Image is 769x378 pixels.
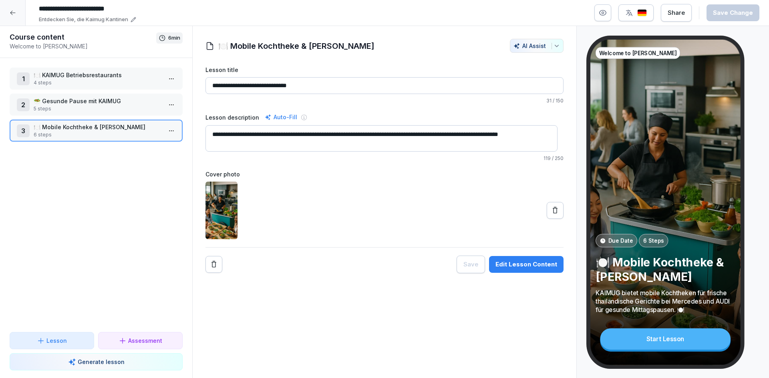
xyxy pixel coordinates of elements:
div: Edit Lesson Content [495,260,557,269]
p: 🥗 Gesunde Pause mit KAIMUG [34,97,162,105]
div: 3 [17,124,30,137]
label: Cover photo [205,170,564,178]
div: AI Assist [513,42,560,49]
div: 3🍽️ Mobile Kochtheke & [PERSON_NAME]6 steps [10,120,183,142]
div: 2🥗 Gesunde Pause mit KAIMUG5 steps [10,94,183,116]
p: 6 Steps [643,236,664,244]
p: 🍽️ KAIMUG Betriebsrestaurants [34,71,162,79]
button: Assessment [98,332,183,349]
button: Remove [205,256,222,273]
p: Welcome to [PERSON_NAME] [599,49,677,57]
button: Save Change [707,4,759,21]
div: Start Lesson [600,328,731,350]
p: / 250 [205,155,564,162]
p: 5 steps [34,105,162,112]
button: Share [661,4,692,22]
label: Lesson description [205,113,259,122]
p: Welcome to [PERSON_NAME] [10,42,156,50]
h1: Course content [10,32,156,42]
div: 1🍽️ KAIMUG Betriebsrestaurants4 steps [10,68,183,90]
p: 🍽️ Mobile Kochtheke & [PERSON_NAME] [34,123,162,131]
p: Generate lesson [78,358,125,366]
p: Assessment [128,336,162,345]
p: 🍽️ Mobile Kochtheke & [PERSON_NAME] [596,255,735,284]
p: Due Date [608,236,633,244]
button: Generate lesson [10,353,183,370]
span: 119 [544,155,551,161]
p: Lesson [46,336,67,345]
button: Save [457,256,485,273]
span: 31 [546,98,552,104]
div: 2 [17,98,30,111]
img: ib5q458fjdvxel07tcq2pg0r.png [205,182,238,239]
p: 6 min [168,34,180,42]
div: Save [463,260,478,269]
div: Save Change [713,8,753,17]
button: AI Assist [510,39,564,53]
button: Lesson [10,332,94,349]
img: de.svg [637,9,647,17]
div: Auto-Fill [263,112,299,122]
p: KAIMUG bietet mobile Kochtheken für frische thailändische Gerichte bei Mercedes und AUDI für gesu... [596,288,735,314]
p: 6 steps [34,131,162,138]
div: Share [668,8,685,17]
p: Entdecken Sie, die Kaimug Kantinen [39,16,128,24]
p: 4 steps [34,79,162,86]
div: 1 [17,72,30,85]
h1: 🍽️ Mobile Kochtheke & [PERSON_NAME] [218,40,374,52]
label: Lesson title [205,66,564,74]
p: / 150 [205,97,564,104]
button: Edit Lesson Content [489,256,564,273]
